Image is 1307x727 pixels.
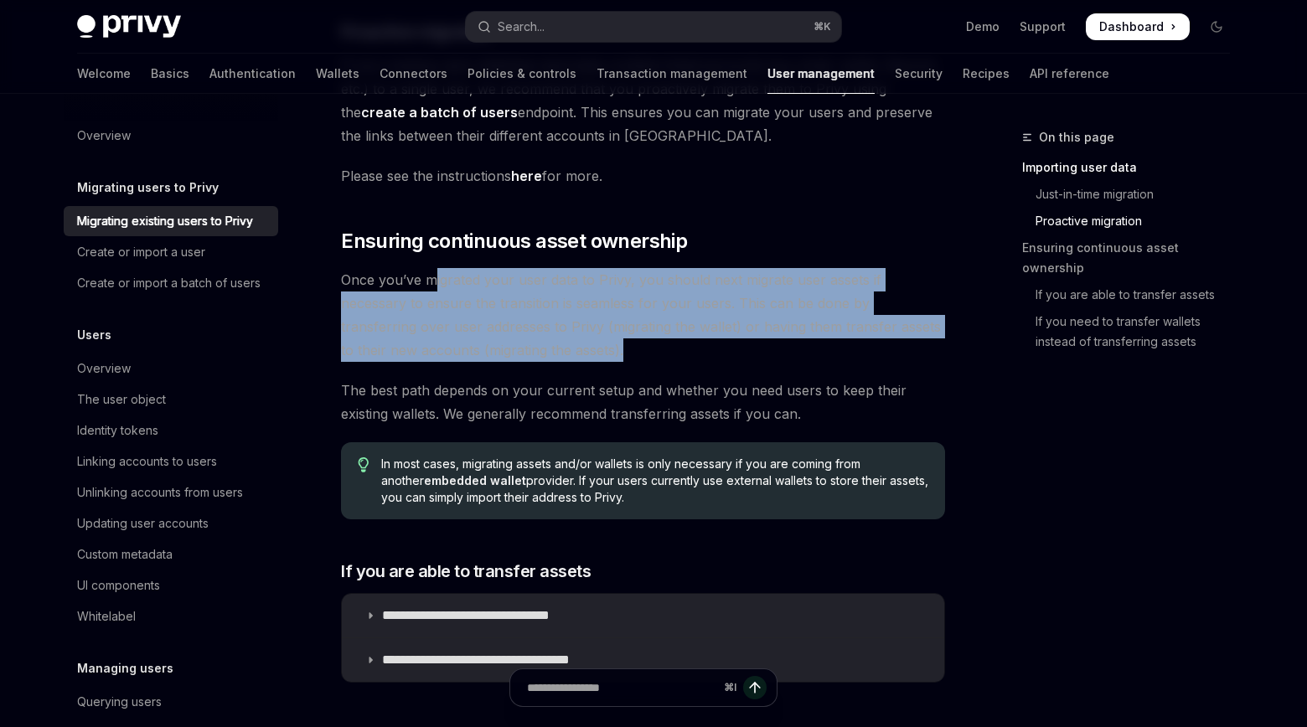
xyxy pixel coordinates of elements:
[77,389,166,410] div: The user object
[316,54,359,94] a: Wallets
[380,54,447,94] a: Connectors
[77,54,131,94] a: Welcome
[77,513,209,534] div: Updating user accounts
[341,268,945,362] span: Once you’ve migrated your user data to Privy, you should next migrate user assets if necessary to...
[77,242,205,262] div: Create or import a user
[341,228,687,255] span: Ensuring continuous asset ownership
[1022,208,1243,235] a: Proactive migration
[498,17,545,37] div: Search...
[1022,308,1243,355] a: If you need to transfer wallets instead of transferring assets
[743,676,767,699] button: Send message
[1030,54,1109,94] a: API reference
[77,544,173,565] div: Custom metadata
[361,104,518,121] a: create a batch of users
[341,379,945,425] span: The best path depends on your current setup and whether you need users to keep their existing wal...
[963,54,1010,94] a: Recipes
[341,559,591,583] span: If you are able to transfer assets
[527,669,717,706] input: Ask a question...
[77,420,158,441] div: Identity tokens
[1099,18,1164,35] span: Dashboard
[77,692,162,712] div: Querying users
[64,570,278,601] a: UI components
[77,658,173,678] h5: Managing users
[77,482,243,503] div: Unlinking accounts from users
[64,206,278,236] a: Migrating existing users to Privy
[64,477,278,508] a: Unlinking accounts from users
[895,54,943,94] a: Security
[77,358,131,379] div: Overview
[77,451,217,472] div: Linking accounts to users
[358,457,369,472] svg: Tip
[1039,127,1114,147] span: On this page
[597,54,747,94] a: Transaction management
[468,54,576,94] a: Policies & controls
[1022,281,1243,308] a: If you are able to transfer assets
[1022,154,1243,181] a: Importing user data
[64,237,278,267] a: Create or import a user
[64,121,278,151] a: Overview
[77,325,111,345] h5: Users
[77,575,160,596] div: UI components
[466,12,841,42] button: Open search
[77,606,136,626] div: Whitelabel
[1203,13,1230,40] button: Toggle dark mode
[341,164,945,188] span: Please see the instructions for more.
[64,415,278,446] a: Identity tokens
[1022,235,1243,281] a: Ensuring continuous asset ownership
[64,353,278,384] a: Overview
[966,18,1000,35] a: Demo
[64,539,278,570] a: Custom metadata
[151,54,189,94] a: Basics
[77,15,181,39] img: dark logo
[424,473,526,487] strong: embedded wallet
[77,273,261,293] div: Create or import a batch of users
[77,178,219,198] h5: Migrating users to Privy
[1022,181,1243,208] a: Just-in-time migration
[64,508,278,539] a: Updating user accounts
[64,384,278,415] a: The user object
[77,211,253,231] div: Migrating existing users to Privy
[64,687,278,717] a: Querying users
[814,20,831,34] span: ⌘ K
[511,168,542,185] a: here
[1020,18,1066,35] a: Support
[209,54,296,94] a: Authentication
[341,54,945,147] span: If your existing users database associates multiple linked accounts (e.g. email, wallet, Discord,...
[77,126,131,146] div: Overview
[64,601,278,632] a: Whitelabel
[64,446,278,477] a: Linking accounts to users
[64,268,278,298] a: Create or import a batch of users
[767,54,875,94] a: User management
[1086,13,1190,40] a: Dashboard
[381,456,928,506] span: In most cases, migrating assets and/or wallets is only necessary if you are coming from another p...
